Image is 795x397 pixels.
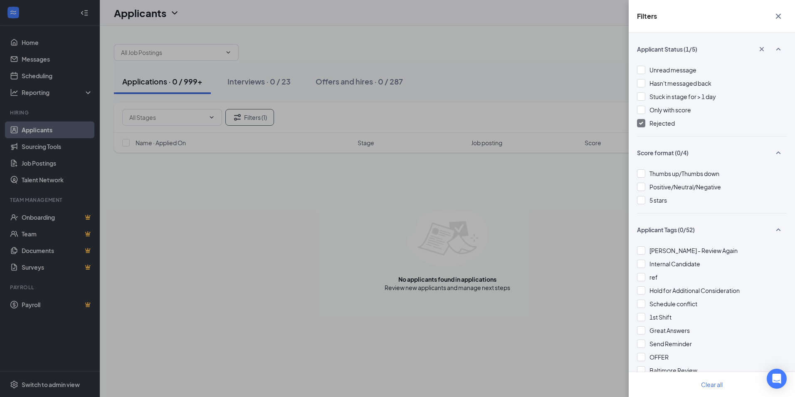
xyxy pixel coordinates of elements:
svg: SmallChevronUp [773,44,783,54]
button: Cross [753,42,770,56]
button: Cross [770,8,787,24]
span: Score format (0/4) [637,149,689,157]
span: Hasn't messaged back [649,79,711,87]
svg: Cross [773,11,783,21]
svg: SmallChevronUp [773,225,783,235]
span: Send Reminder [649,340,692,347]
span: OFFER [649,353,669,361]
span: Rejected [649,119,675,127]
svg: SmallChevronUp [773,148,783,158]
span: Baltimore Review [649,367,697,374]
span: Great Answers [649,327,690,334]
button: SmallChevronUp [770,145,787,161]
span: Schedule conflict [649,300,697,308]
span: Only with score [649,106,691,114]
span: Applicant Tags (0/52) [637,226,695,234]
span: Stuck in stage for > 1 day [649,93,716,100]
span: [PERSON_NAME] - Review Again [649,247,738,254]
span: Hold for Additional Consideration [649,287,740,294]
span: Applicant Status (1/5) [637,45,697,53]
span: 5 stars [649,196,667,204]
h5: Filters [637,12,657,21]
div: Open Intercom Messenger [767,369,787,389]
span: Unread message [649,66,696,74]
span: 1st Shift [649,313,672,321]
span: Internal Candidate [649,260,700,268]
img: checkbox [639,122,643,125]
button: SmallChevronUp [770,41,787,57]
button: SmallChevronUp [770,222,787,238]
span: Positive/Neutral/Negative [649,183,721,191]
span: Thumbs up/Thumbs down [649,170,719,177]
svg: Cross [758,45,766,53]
span: ref [649,273,658,281]
button: Clear all [691,376,733,393]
